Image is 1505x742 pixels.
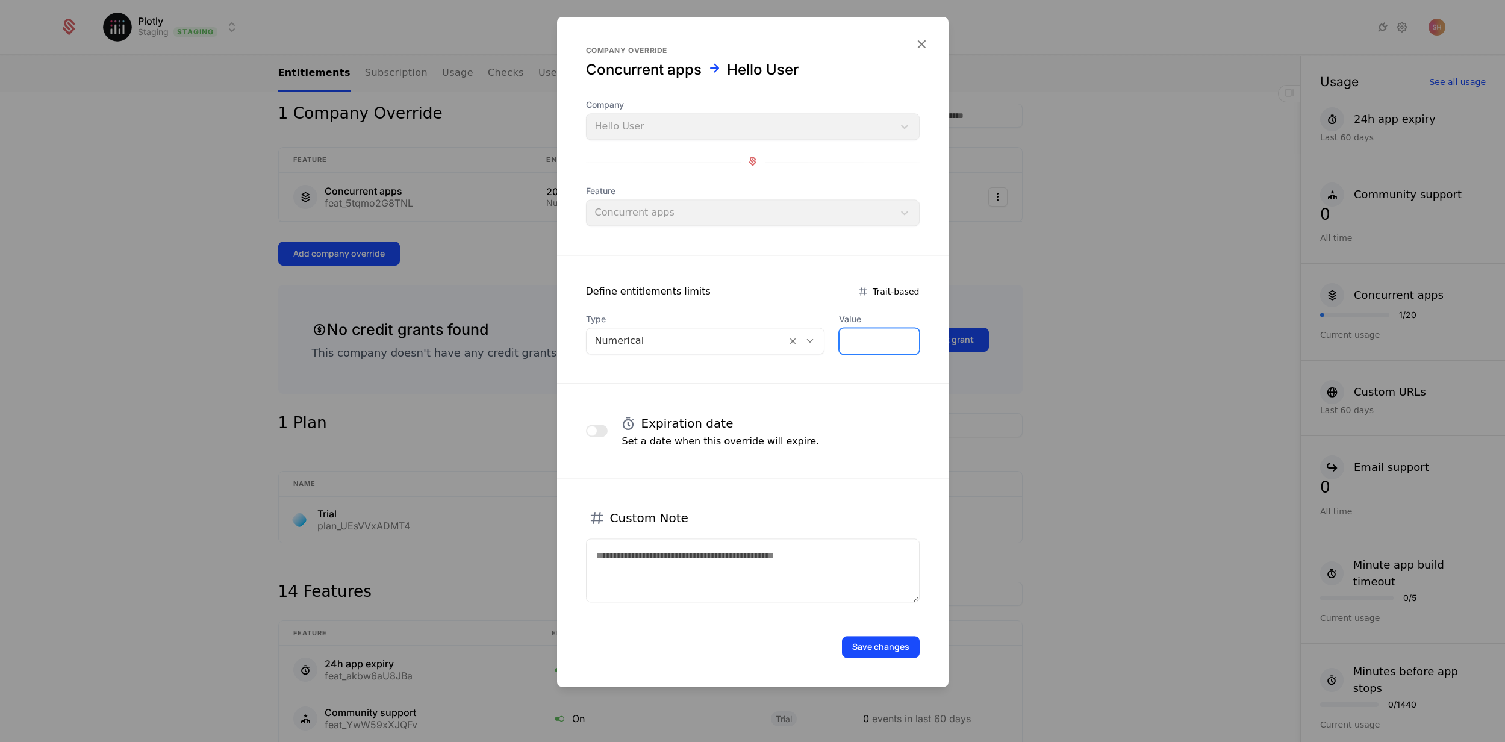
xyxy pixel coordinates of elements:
[586,185,920,197] span: Feature
[586,99,920,111] span: Company
[873,285,920,298] span: Trait-based
[622,434,820,449] p: Set a date when this override will expire.
[610,510,688,526] h4: Custom Note
[586,46,920,55] div: Company override
[842,636,920,658] button: Save changes
[727,60,799,79] div: Hello User
[641,415,734,432] h4: Expiration date
[586,60,702,79] div: Concurrent apps
[586,284,711,299] div: Define entitlements limits
[586,313,825,325] span: Type
[839,313,919,325] label: Value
